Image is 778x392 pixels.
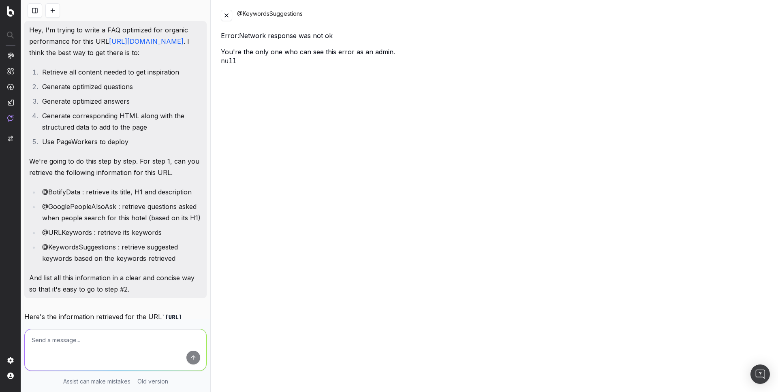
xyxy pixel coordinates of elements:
[7,83,14,90] img: Activation
[237,10,768,21] div: @KeywordsSuggestions
[7,6,14,17] img: Botify logo
[7,99,14,106] img: Studio
[7,52,14,59] img: Analytics
[40,201,202,224] li: @GooglePeopleAlsoAsk : retrieve questions asked when people search for this hotel (based on its H1)
[40,110,202,133] li: Generate corresponding HTML along with the structured data to add to the page
[29,272,202,295] p: And list all this information in a clear and concise way so that it's easy to go to step #2.
[40,227,202,238] li: @URLKeywords : retrieve its keywords
[221,47,768,66] div: You're the only one who can see this error as an admin.
[29,156,202,178] p: We're going to do this step by step. For step 1, can you retrieve the following information for t...
[109,37,184,45] a: [URL][DOMAIN_NAME]
[7,373,14,379] img: My account
[40,136,202,147] li: Use PageWorkers to deploy
[221,57,768,66] pre: null
[750,364,770,384] div: Open Intercom Messenger
[40,241,202,264] li: @KeywordsSuggestions : retrieve suggested keywords based on the keywords retrieved
[8,136,13,141] img: Switch project
[63,377,130,386] p: Assist can make mistakes
[40,186,202,198] li: @BotifyData : retrieve its title, H1 and description
[40,66,202,78] li: Retrieve all content needed to get inspiration
[7,115,14,121] img: Assist
[7,68,14,75] img: Intelligence
[137,377,168,386] a: Old version
[40,81,202,92] li: Generate optimized questions
[24,311,207,334] p: Here's the information retrieved for the URL :
[29,24,202,58] p: Hey, I'm trying to write a FAQ optimized for organic performance for this URL . I think the best ...
[40,96,202,107] li: Generate optimized answers
[7,357,14,364] img: Setting
[221,31,768,40] div: Error: Network response was not ok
